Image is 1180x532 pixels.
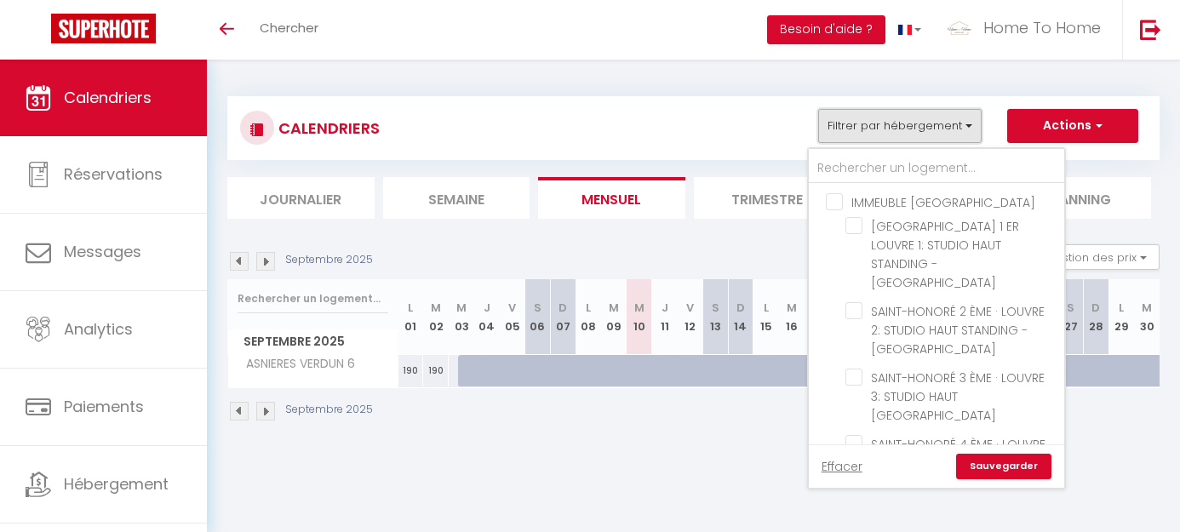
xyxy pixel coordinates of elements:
[1134,279,1160,355] th: 30
[534,300,541,316] abbr: S
[500,279,525,355] th: 05
[634,300,644,316] abbr: M
[805,279,830,355] th: 17
[702,279,728,355] th: 13
[627,279,652,355] th: 10
[1005,177,1152,219] li: Planning
[736,300,745,316] abbr: D
[285,402,373,418] p: Septembre 2025
[231,355,359,374] span: ASNIERES VERDUN 6
[947,15,972,41] img: ...
[809,153,1064,184] input: Rechercher un logement...
[1119,300,1124,316] abbr: L
[1033,244,1160,270] button: Gestion des prix
[423,279,449,355] th: 02
[871,303,1045,358] span: SAINT-HONORÉ 2 ÈME · LOUVRE 2: STUDIO HAUT STANDING - [GEOGRAPHIC_DATA]
[260,19,318,37] span: Chercher
[1007,109,1138,143] button: Actions
[1140,19,1161,40] img: logout
[677,279,702,355] th: 12
[1067,300,1074,316] abbr: S
[1083,279,1108,355] th: 28
[525,279,551,355] th: 06
[586,300,591,316] abbr: L
[822,457,862,476] a: Effacer
[779,279,805,355] th: 16
[767,15,885,44] button: Besoin d'aide ?
[712,300,719,316] abbr: S
[484,300,490,316] abbr: J
[550,279,576,355] th: 07
[728,279,753,355] th: 14
[64,473,169,495] span: Hébergement
[956,454,1051,479] a: Sauvegarder
[686,300,694,316] abbr: V
[64,241,141,262] span: Messages
[1108,279,1134,355] th: 29
[383,177,530,219] li: Semaine
[64,318,133,340] span: Analytics
[64,87,152,108] span: Calendriers
[1142,300,1152,316] abbr: M
[64,163,163,185] span: Réservations
[423,355,449,386] div: 190
[601,279,627,355] th: 09
[456,300,467,316] abbr: M
[652,279,678,355] th: 11
[694,177,841,219] li: Trimestre
[662,300,668,316] abbr: J
[1058,279,1084,355] th: 27
[408,300,413,316] abbr: L
[508,300,516,316] abbr: V
[51,14,156,43] img: Super Booking
[807,147,1066,489] div: Filtrer par hébergement
[474,279,500,355] th: 04
[609,300,619,316] abbr: M
[764,300,769,316] abbr: L
[227,177,375,219] li: Journalier
[983,17,1101,38] span: Home To Home
[449,279,474,355] th: 03
[818,109,982,143] button: Filtrer par hébergement
[1091,300,1100,316] abbr: D
[538,177,685,219] li: Mensuel
[871,369,1045,424] span: SAINT-HONORÉ 3 ÈME · LOUVRE 3: STUDIO HAUT [GEOGRAPHIC_DATA]
[274,109,380,147] h3: CALENDRIERS
[64,396,144,417] span: Paiements
[431,300,441,316] abbr: M
[398,355,424,386] div: 190
[753,279,779,355] th: 15
[238,283,388,314] input: Rechercher un logement...
[558,300,567,316] abbr: D
[228,329,398,354] span: Septembre 2025
[14,7,65,58] button: Ouvrir le widget de chat LiveChat
[285,252,373,268] p: Septembre 2025
[787,300,797,316] abbr: M
[576,279,601,355] th: 08
[871,218,1019,291] span: [GEOGRAPHIC_DATA] 1 ER LOUVRE 1: STUDIO HAUT STANDING - [GEOGRAPHIC_DATA]
[398,279,424,355] th: 01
